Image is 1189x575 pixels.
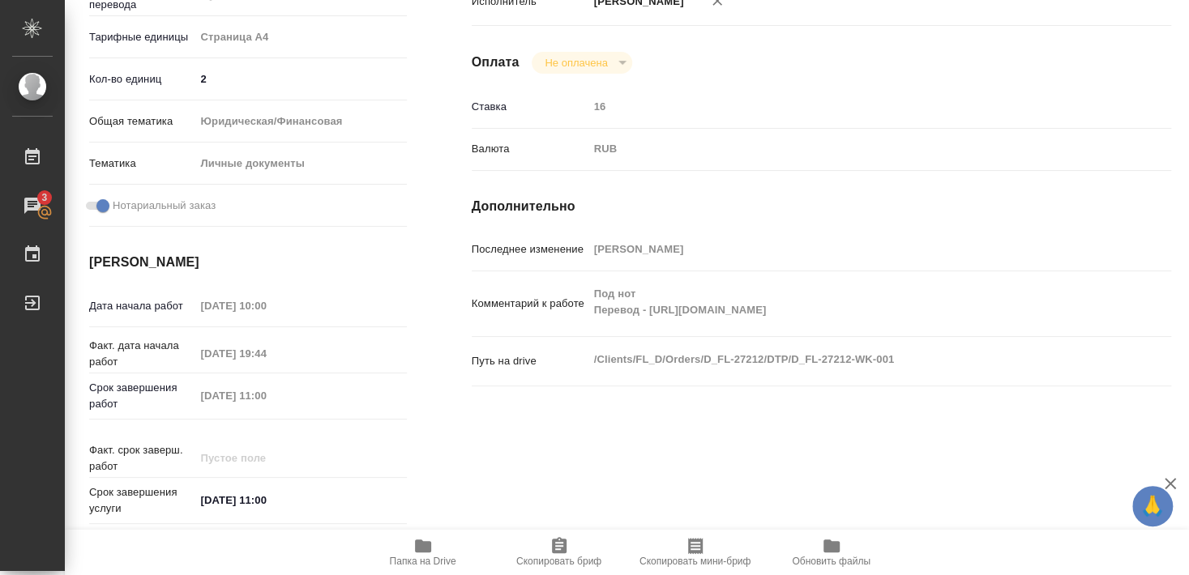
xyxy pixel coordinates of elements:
[195,446,337,470] input: Пустое поле
[195,488,337,512] input: ✎ Введи что-нибудь
[89,338,195,370] p: Факт. дата начала работ
[472,296,588,312] p: Комментарий к работе
[588,95,1113,118] input: Пустое поле
[516,556,601,567] span: Скопировать бриф
[472,353,588,369] p: Путь на drive
[763,530,900,575] button: Обновить файлы
[588,135,1113,163] div: RUB
[588,346,1113,373] textarea: /Clients/FL_D/Orders/D_FL-27212/DTP/D_FL-27212-WK-001
[89,298,195,314] p: Дата начала работ
[195,342,337,365] input: Пустое поле
[89,442,195,475] p: Факт. срок заверш. работ
[89,484,195,517] p: Срок завершения услуги
[639,556,751,567] span: Скопировать мини-бриф
[113,198,216,214] span: Нотариальный заказ
[472,197,1171,216] h4: Дополнительно
[89,155,195,172] p: Тематика
[89,380,195,412] p: Срок завершения работ
[4,185,61,226] a: 3
[472,53,520,72] h4: Оплата
[89,253,407,272] h4: [PERSON_NAME]
[89,71,195,87] p: Кол-во единиц
[195,67,407,91] input: ✎ Введи что-нибудь
[588,237,1113,261] input: Пустое поле
[1132,486,1173,526] button: 🙏
[195,294,337,317] input: Пустое поле
[355,530,491,575] button: Папка на Drive
[195,108,407,135] div: Юридическая/Финансовая
[195,384,337,407] input: Пустое поле
[195,150,407,177] div: Личные документы
[588,280,1113,324] textarea: Под нот Перевод - [URL][DOMAIN_NAME]
[1139,489,1166,523] span: 🙏
[89,29,195,45] p: Тарифные единицы
[627,530,763,575] button: Скопировать мини-бриф
[792,556,870,567] span: Обновить файлы
[195,23,407,51] div: Страница А4
[89,113,195,130] p: Общая тематика
[32,190,57,206] span: 3
[472,99,588,115] p: Ставка
[472,241,588,258] p: Последнее изменение
[472,141,588,157] p: Валюта
[390,556,456,567] span: Папка на Drive
[491,530,627,575] button: Скопировать бриф
[532,52,631,74] div: Не оплачена
[540,56,612,70] button: Не оплачена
